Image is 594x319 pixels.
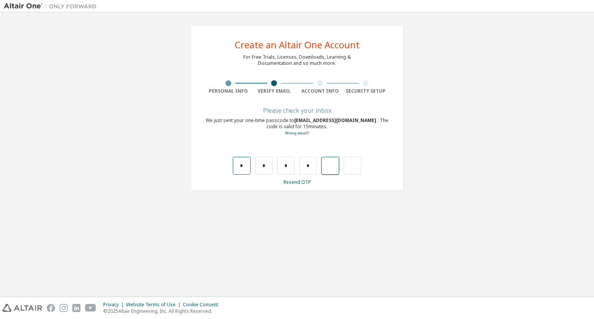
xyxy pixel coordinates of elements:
[285,131,309,136] a: Go back to the registration form
[205,88,251,94] div: Personal Info
[297,88,343,94] div: Account Info
[235,40,360,49] div: Create an Altair One Account
[72,304,80,312] img: linkedin.svg
[85,304,96,312] img: youtube.svg
[251,88,297,94] div: Verify Email
[103,302,126,308] div: Privacy
[205,117,389,136] div: We just sent your one-time passcode to . The code is valid for 15 minutes.
[205,108,389,113] div: Please check your inbox
[183,302,223,308] div: Cookie Consent
[243,54,351,66] div: For Free Trials, Licenses, Downloads, Learning & Documentation and so much more.
[60,304,68,312] img: instagram.svg
[343,88,389,94] div: Security Setup
[103,308,223,314] p: © 2025 Altair Engineering, Inc. All Rights Reserved.
[4,2,101,10] img: Altair One
[47,304,55,312] img: facebook.svg
[126,302,183,308] div: Website Terms of Use
[2,304,42,312] img: altair_logo.svg
[294,117,377,124] span: [EMAIL_ADDRESS][DOMAIN_NAME]
[283,179,311,185] a: Resend OTP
